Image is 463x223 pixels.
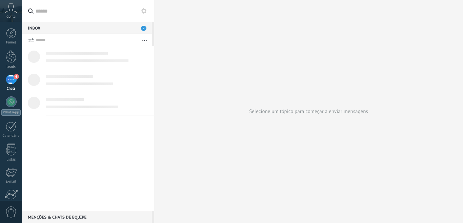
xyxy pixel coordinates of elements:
div: Leads [1,65,21,69]
div: WhatsApp [1,109,21,116]
span: Conta [6,15,16,19]
div: Menções & Chats de equipe [22,211,152,223]
span: 4 [14,74,19,79]
div: Painel [1,40,21,45]
div: Inbox [22,22,152,34]
div: Chats [1,87,21,91]
div: Calendário [1,134,21,138]
div: E-mail [1,180,21,184]
div: Listas [1,157,21,162]
span: 4 [141,26,146,31]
